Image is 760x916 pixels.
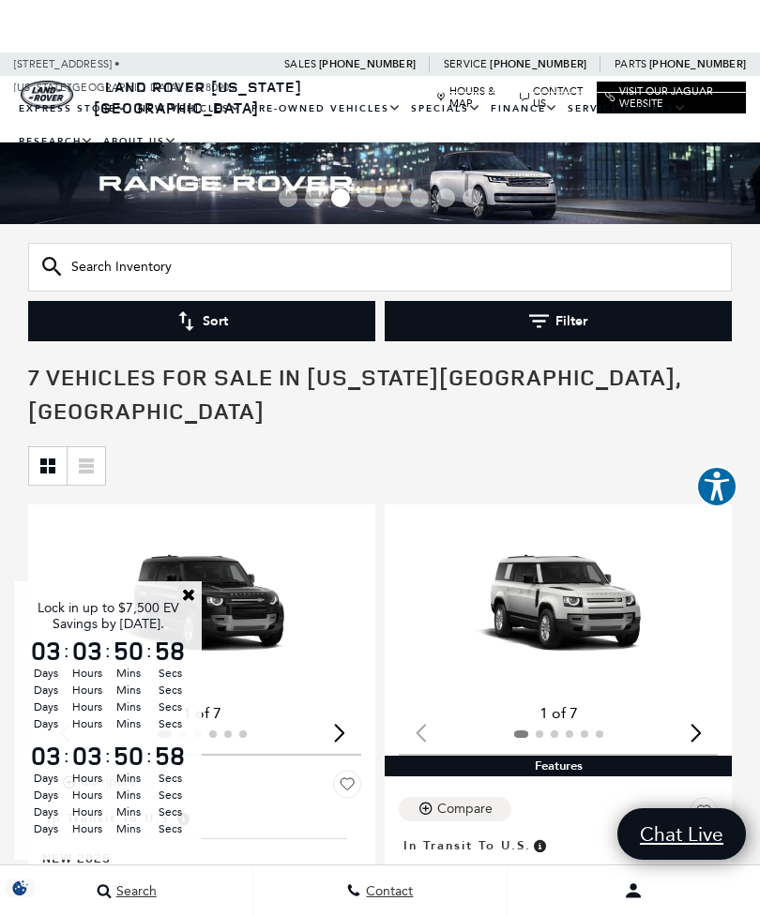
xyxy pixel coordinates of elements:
[69,743,105,769] span: 03
[410,188,429,207] span: Go to slide 6
[111,665,146,682] span: Mins
[690,797,718,833] button: Save Vehicle
[399,833,718,911] a: In Transit to U.S.New 2025Defender 130 400PS S
[563,93,692,126] a: Service & Parts
[111,803,146,820] span: Mins
[14,93,133,126] a: EXPRESS STORE
[531,835,548,856] span: Vehicle has shipped from factory of origin. Estimated time of delivery to Retailer is on average ...
[696,466,737,507] button: Explore your accessibility options
[399,518,718,698] div: 1 / 2
[28,682,64,698] span: Days
[152,770,188,787] span: Secs
[111,820,146,837] span: Mins
[403,835,531,856] span: In Transit to U.S.
[28,301,375,341] button: Sort
[69,638,105,664] span: 03
[69,682,105,698] span: Hours
[28,715,64,732] span: Days
[152,682,188,698] span: Secs
[284,53,319,76] span: Sales
[69,820,105,837] span: Hours
[333,770,361,805] button: Save Vehicle
[99,126,182,158] a: About Us
[327,712,352,753] div: Next slide
[617,808,746,860] a: Chat Live
[94,77,302,118] span: Land Rover [US_STATE][GEOGRAPHIC_DATA]
[605,85,737,110] a: Visit Our Jaguar Website
[21,81,73,109] a: land-rover
[111,638,146,664] span: 50
[463,188,481,207] span: Go to slide 8
[69,803,105,820] span: Hours
[111,715,146,732] span: Mins
[399,797,511,821] button: Compare Vehicle
[21,81,73,109] img: Land Rover
[111,787,146,803] span: Mins
[14,53,121,76] span: [STREET_ADDRESS] •
[508,867,760,914] button: Open user profile menu
[399,703,718,724] div: 1 of 7
[111,698,146,715] span: Mins
[152,787,188,803] span: Secs
[28,243,732,292] input: Search Inventory
[305,188,324,207] span: Go to slide 2
[357,188,376,207] span: Go to slide 4
[42,805,361,884] a: In Transit to U.S.New 2025Defender 130 S 300PS
[385,756,732,776] div: Features
[436,85,510,110] a: Hours & Map
[520,85,588,110] a: Contact Us
[14,58,235,94] a: [STREET_ADDRESS] • [US_STATE][GEOGRAPHIC_DATA], CO 80905
[69,698,105,715] span: Hours
[152,743,188,769] span: 58
[279,188,297,207] span: Go to slide 1
[69,770,105,787] span: Hours
[69,787,105,803] span: Hours
[437,801,493,818] div: Compare
[105,637,111,665] span: :
[406,93,486,126] a: Specials
[152,803,188,820] span: Secs
[152,715,188,732] span: Secs
[361,883,413,899] span: Contact
[42,518,361,698] img: 2025 LAND ROVER Defender 130 S 300PS 1
[69,665,105,682] span: Hours
[28,820,64,837] span: Days
[28,770,64,787] span: Days
[152,698,188,715] span: Secs
[28,698,64,715] span: Days
[631,821,733,847] span: Chat Live
[436,188,455,207] span: Go to slide 7
[111,682,146,698] span: Mins
[486,93,563,126] a: Finance
[152,638,188,664] span: 58
[331,188,350,207] span: Go to slide 3
[28,787,64,803] span: Days
[69,715,105,732] span: Hours
[112,883,157,899] span: Search
[399,518,718,698] img: 2025 LAND ROVER Defender 130 400PS S 1
[42,518,361,698] div: 1 / 2
[385,301,732,341] button: Filter
[14,126,99,158] a: Research
[28,665,64,682] span: Days
[683,712,708,753] div: Next slide
[146,637,152,665] span: :
[111,743,146,769] span: 50
[42,703,361,724] div: 1 of 7
[152,665,188,682] span: Secs
[64,637,69,665] span: :
[28,638,64,664] span: 03
[152,820,188,837] span: Secs
[247,93,406,126] a: Pre-Owned Vehicles
[28,803,64,820] span: Days
[180,586,197,603] a: Close
[319,57,416,71] a: [PHONE_NUMBER]
[111,770,146,787] span: Mins
[696,466,737,511] aside: Accessibility Help Desk
[14,93,746,158] nav: Main Navigation
[146,742,152,770] span: :
[28,362,681,426] span: 7 Vehicles for Sale in [US_STATE][GEOGRAPHIC_DATA], [GEOGRAPHIC_DATA]
[28,743,64,769] span: 03
[384,188,403,207] span: Go to slide 5
[133,93,247,126] a: New Vehicles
